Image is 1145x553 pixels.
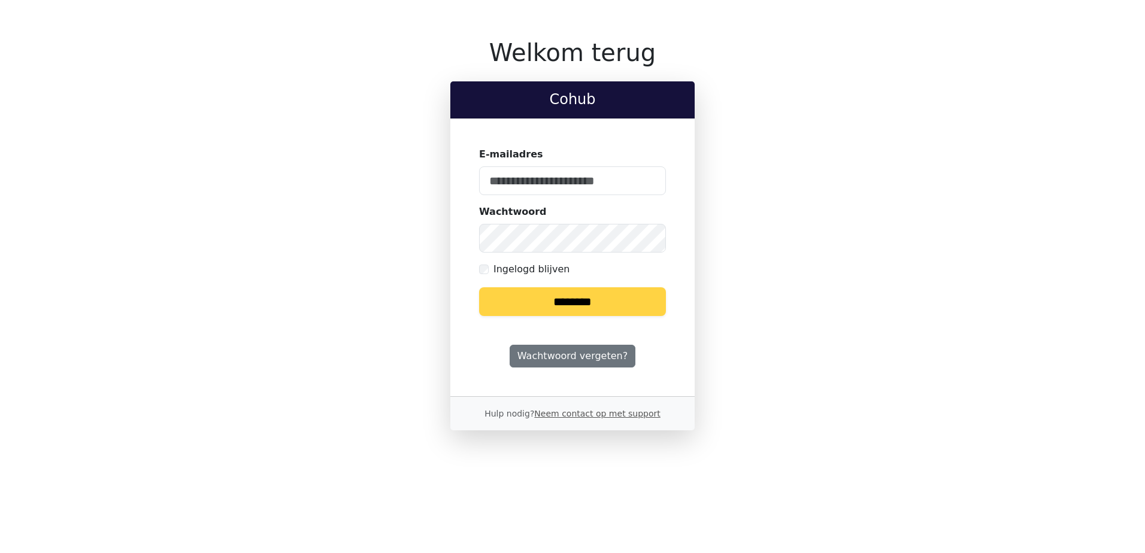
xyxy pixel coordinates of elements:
label: Wachtwoord [479,205,547,219]
a: Neem contact op met support [534,409,660,418]
a: Wachtwoord vergeten? [510,345,635,367]
h2: Cohub [460,91,685,108]
label: E-mailadres [479,147,543,162]
small: Hulp nodig? [484,409,661,418]
label: Ingelogd blijven [493,262,570,276]
h1: Welkom terug [450,38,695,67]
